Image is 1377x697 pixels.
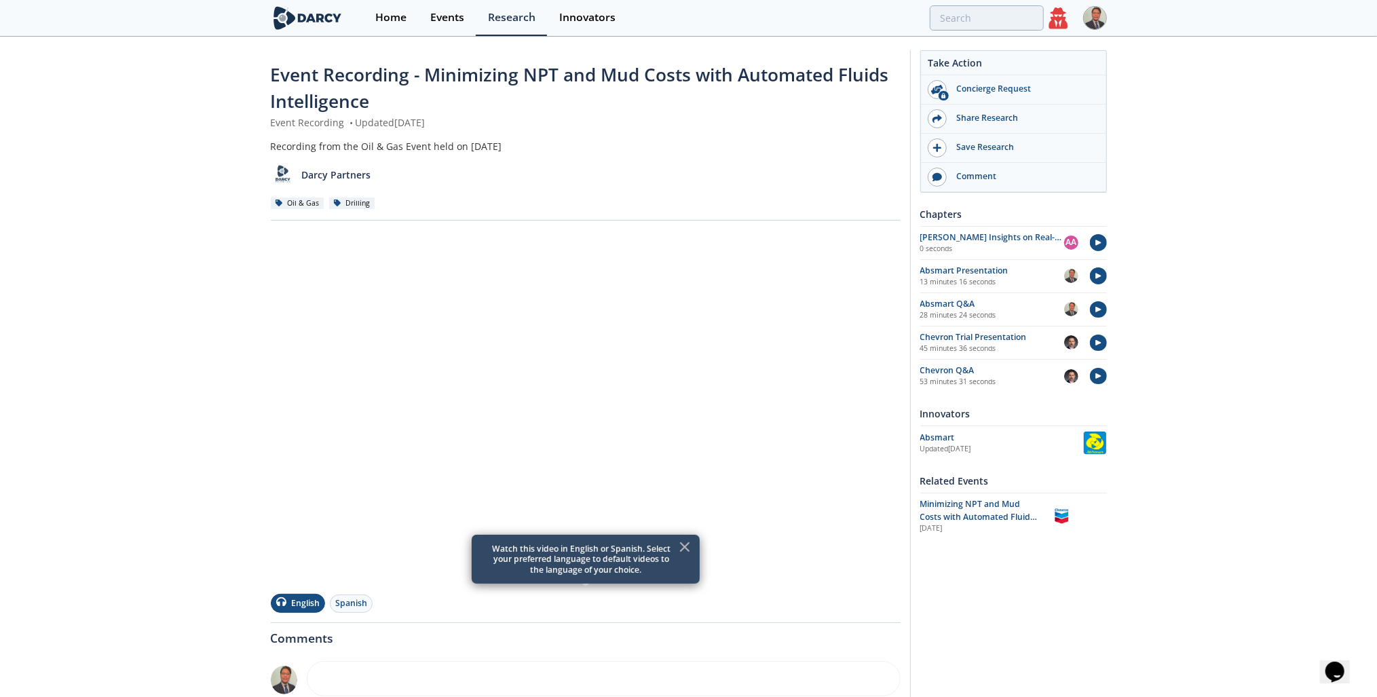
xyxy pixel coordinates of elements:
div: Share Research [947,112,1099,124]
div: Chevron Trial Presentation [920,331,1064,343]
div: Comments [271,623,901,645]
img: 0796ef69-b90a-4e68-ba11-5d0191a10bb8 [1064,369,1078,383]
p: 13 minutes 16 seconds [920,277,1064,288]
img: play-chapters.svg [1090,368,1107,385]
img: play-chapters.svg [1090,267,1107,284]
div: Related Events [920,469,1107,493]
div: Absmart [920,432,1083,444]
a: Absmart Updated[DATE] Absmart [920,431,1107,455]
p: 53 minutes 31 seconds [920,377,1064,388]
img: f391ab45-d698-4384-b787-576124f63af6 [1064,269,1078,283]
div: Home [375,12,407,23]
div: Research [488,12,535,23]
div: Innovators [559,12,616,23]
img: f391ab45-d698-4384-b787-576124f63af6 [1064,302,1078,316]
div: Event Recording Updated [DATE] [271,115,901,130]
div: [PERSON_NAME] Insights on Real-time fluid monitoring [920,231,1064,244]
button: Spanish [330,595,373,613]
div: Innovators [920,402,1107,426]
img: Profile [1083,6,1107,30]
div: Updated [DATE] [920,444,1083,455]
img: Absmart [1083,431,1107,455]
input: Advanced Search [930,5,1044,31]
div: Concierge Request [947,83,1099,95]
p: 0 seconds [920,244,1064,255]
p: 45 minutes 36 seconds [920,343,1064,354]
div: Take Action [921,56,1106,75]
a: Minimizing NPT and Mud Costs with Automated Fluids Intelligence [DATE] Chevron [920,498,1107,534]
div: Oil & Gas [271,197,324,210]
div: Save Research [947,141,1099,153]
img: Chevron [1050,504,1074,528]
div: [DATE] [920,523,1040,534]
span: Event Recording - Minimizing NPT and Mud Costs with Automated Fluids Intelligence [271,62,889,113]
img: logo-wide.svg [271,6,345,30]
img: 0796ef69-b90a-4e68-ba11-5d0191a10bb8 [1064,335,1078,350]
p: Watch this video in English or Spanish. Select your preferred language to default videos to the l... [478,539,693,580]
div: Events [430,12,464,23]
div: Recording from the Oil & Gas Event held on [DATE] [271,139,901,153]
div: Chevron Q&A [920,364,1064,377]
span: Minimizing NPT and Mud Costs with Automated Fluids Intelligence [920,498,1038,535]
div: Absmart Q&A [920,298,1064,310]
button: English [271,594,325,613]
img: f391ab45-d698-4384-b787-576124f63af6 [271,666,298,694]
div: Drilling [329,197,375,210]
div: Comment [947,170,1099,183]
iframe: vimeo [271,230,901,584]
img: play-chapters.svg [1090,335,1107,352]
iframe: chat widget [1320,643,1363,683]
p: Darcy Partners [301,168,371,182]
span: • [347,116,356,129]
img: play-chapters.svg [1090,234,1107,251]
div: AA [1064,236,1078,250]
div: Chapters [920,202,1107,226]
div: Absmart Presentation [920,265,1064,277]
img: play-chapters.svg [1090,301,1107,318]
p: 28 minutes 24 seconds [920,310,1064,321]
